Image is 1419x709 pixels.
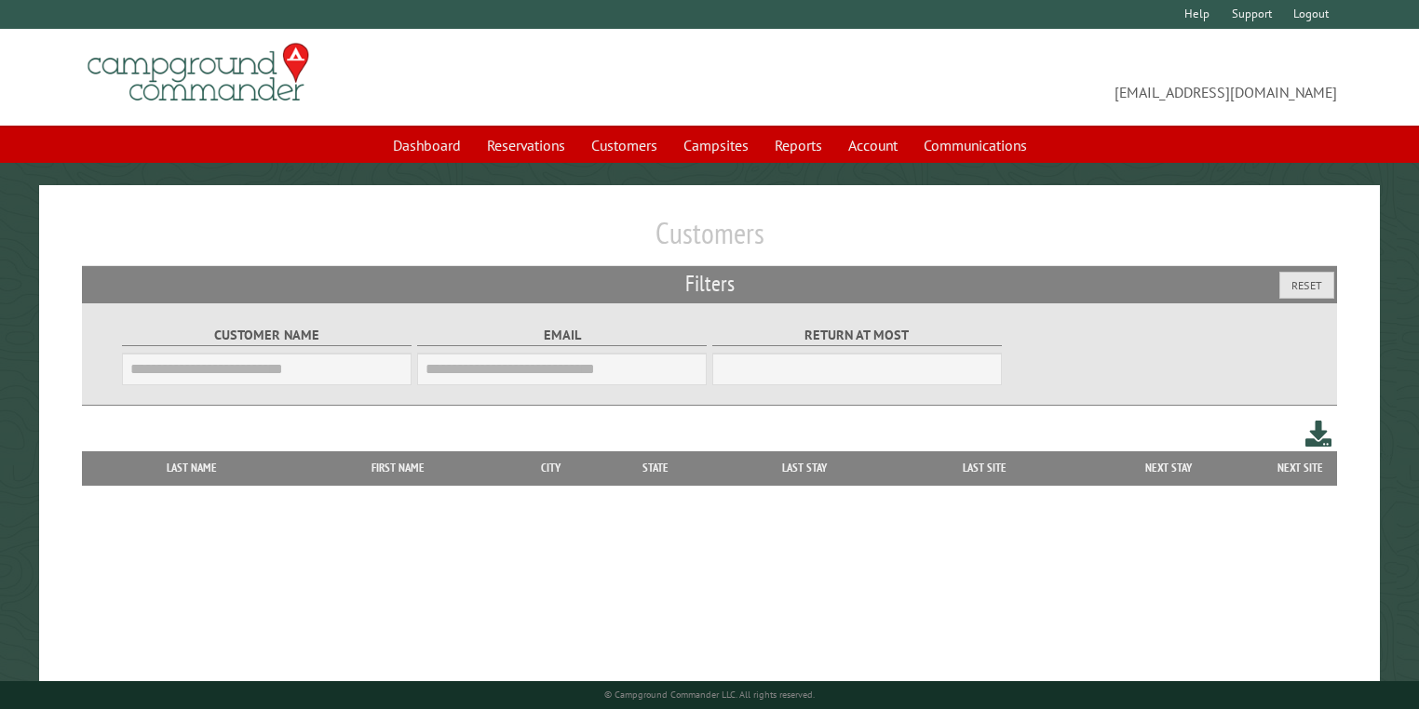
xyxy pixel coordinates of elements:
[1305,417,1332,451] a: Download this customer list (.csv)
[382,127,472,163] a: Dashboard
[82,36,315,109] img: Campground Commander
[604,689,815,701] small: © Campground Commander LLC. All rights reserved.
[896,451,1074,485] th: Last Site
[709,51,1337,103] span: [EMAIL_ADDRESS][DOMAIN_NAME]
[714,451,896,485] th: Last Stay
[82,266,1338,301] h2: Filters
[1074,451,1263,485] th: Next Stay
[417,325,707,346] label: Email
[292,451,504,485] th: First Name
[580,127,669,163] a: Customers
[1279,272,1334,299] button: Reset
[672,127,760,163] a: Campsites
[1263,451,1337,485] th: Next Site
[598,451,714,485] th: State
[476,127,576,163] a: Reservations
[837,127,909,163] a: Account
[122,325,412,346] label: Customer Name
[764,127,833,163] a: Reports
[712,325,1002,346] label: Return at most
[504,451,598,485] th: City
[912,127,1038,163] a: Communications
[82,215,1338,266] h1: Customers
[91,451,292,485] th: Last Name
